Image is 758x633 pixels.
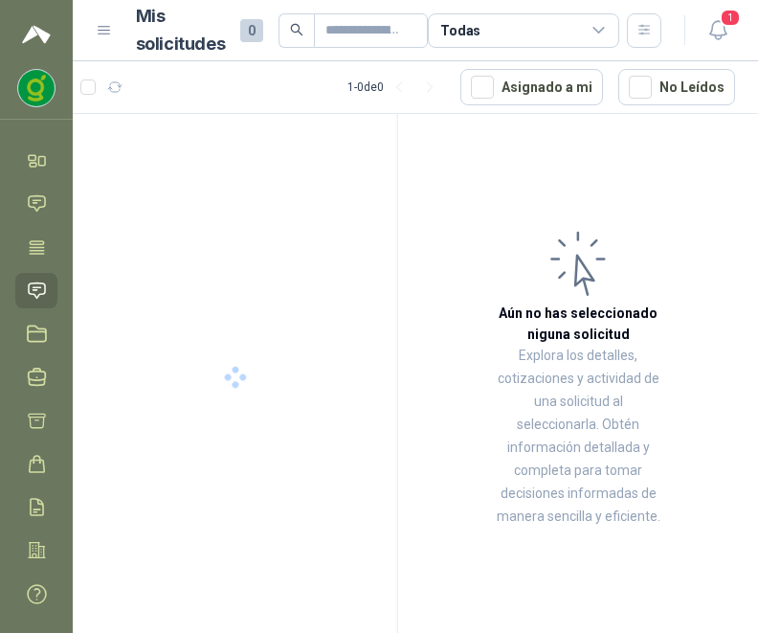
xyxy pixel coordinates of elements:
p: Explora los detalles, cotizaciones y actividad de una solicitud al seleccionarla. Obtén informaci... [494,345,662,529]
button: No Leídos [618,69,735,105]
h1: Mis solicitudes [136,3,226,58]
span: 1 [720,9,741,27]
h3: Aún no has seleccionado niguna solicitud [494,303,662,345]
button: Asignado a mi [460,69,603,105]
button: 1 [701,13,735,48]
span: 0 [240,19,263,42]
span: search [290,23,303,36]
img: Logo peakr [22,23,51,46]
img: Company Logo [18,70,55,106]
div: 1 - 0 de 0 [347,72,445,102]
div: Todas [440,20,480,41]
